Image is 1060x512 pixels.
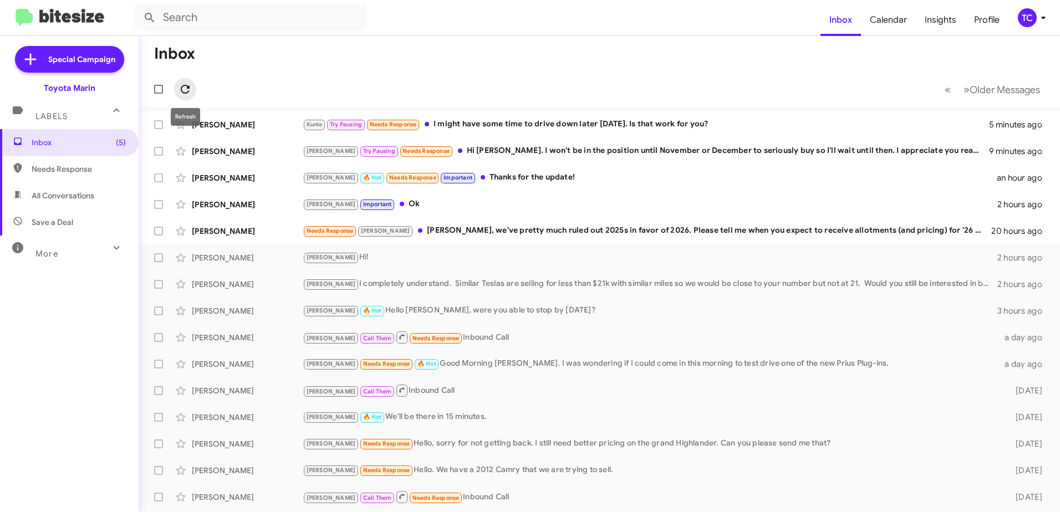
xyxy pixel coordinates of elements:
[307,335,356,342] span: [PERSON_NAME]
[303,330,998,344] div: Inbound Call
[989,146,1051,157] div: 9 minutes ago
[192,412,303,423] div: [PERSON_NAME]
[363,413,382,421] span: 🔥 Hot
[303,145,989,157] div: Hi [PERSON_NAME]. I won't be in the position until November or December to seriously buy so I'll ...
[965,4,1008,36] a: Profile
[363,201,392,208] span: Important
[303,198,997,211] div: Ok
[307,121,323,128] span: Kunle
[307,388,356,395] span: [PERSON_NAME]
[989,119,1051,130] div: 5 minutes ago
[307,147,356,155] span: [PERSON_NAME]
[303,118,989,131] div: I might have some time to drive down later [DATE]. Is that work for you?
[361,227,410,234] span: [PERSON_NAME]
[307,467,356,474] span: [PERSON_NAME]
[417,360,436,367] span: 🔥 Hot
[964,83,970,96] span: »
[303,490,998,504] div: Inbound Call
[821,4,861,36] a: Inbox
[412,335,460,342] span: Needs Response
[307,413,356,421] span: [PERSON_NAME]
[307,227,354,234] span: Needs Response
[307,494,356,501] span: [PERSON_NAME]
[303,437,998,450] div: Hello, sorry for not getting back. I still need better pricing on the grand Highlander. Can you p...
[303,171,997,184] div: Thanks for the update!
[998,491,1051,503] div: [DATE]
[116,137,126,148] span: (5)
[370,121,417,128] span: Needs Response
[363,147,395,155] span: Try Pausing
[192,305,303,316] div: [PERSON_NAME]
[363,307,382,314] span: 🔥 Hot
[998,332,1051,343] div: a day ago
[134,4,367,31] input: Search
[957,78,1047,101] button: Next
[998,359,1051,370] div: a day ago
[307,174,356,181] span: [PERSON_NAME]
[35,111,68,121] span: Labels
[444,174,472,181] span: Important
[916,4,965,36] a: Insights
[35,249,58,259] span: More
[192,119,303,130] div: [PERSON_NAME]
[192,226,303,237] div: [PERSON_NAME]
[939,78,1047,101] nav: Page navigation example
[307,254,356,261] span: [PERSON_NAME]
[303,383,998,397] div: Inbound Call
[192,172,303,183] div: [PERSON_NAME]
[363,494,392,501] span: Call Them
[192,491,303,503] div: [PERSON_NAME]
[307,201,356,208] span: [PERSON_NAME]
[998,412,1051,423] div: [DATE]
[32,190,94,201] span: All Conversations
[15,46,124,73] a: Special Campaign
[402,147,450,155] span: Needs Response
[861,4,916,36] a: Calendar
[1008,8,1048,27] button: TC
[192,252,303,263] div: [PERSON_NAME]
[998,465,1051,476] div: [DATE]
[192,332,303,343] div: [PERSON_NAME]
[32,217,73,228] span: Save a Deal
[997,279,1051,290] div: 2 hours ago
[363,360,410,367] span: Needs Response
[997,199,1051,210] div: 2 hours ago
[48,54,115,65] span: Special Campaign
[192,359,303,370] div: [PERSON_NAME]
[171,108,200,126] div: Refresh
[154,45,195,63] h1: Inbox
[307,307,356,314] span: [PERSON_NAME]
[412,494,460,501] span: Needs Response
[998,438,1051,449] div: [DATE]
[303,464,998,477] div: Hello. We have a 2012 Camry that we are trying to sell.
[1018,8,1037,27] div: TC
[997,252,1051,263] div: 2 hours ago
[997,305,1051,316] div: 3 hours ago
[192,438,303,449] div: [PERSON_NAME]
[307,440,356,447] span: [PERSON_NAME]
[363,335,392,342] span: Call Them
[970,84,1040,96] span: Older Messages
[997,172,1051,183] div: an hour ago
[307,280,356,288] span: [PERSON_NAME]
[998,385,1051,396] div: [DATE]
[307,360,356,367] span: [PERSON_NAME]
[303,357,998,370] div: Good Morning [PERSON_NAME]. I was wondering if I could come in this morning to test drive one of ...
[192,146,303,157] div: [PERSON_NAME]
[363,467,410,474] span: Needs Response
[303,224,991,237] div: [PERSON_NAME], we've pretty much ruled out 2025s in favor of 2026. Please tell me when you expect...
[32,163,126,175] span: Needs Response
[192,385,303,396] div: [PERSON_NAME]
[303,304,997,317] div: Hello [PERSON_NAME], were you able to stop by [DATE]?
[330,121,362,128] span: Try Pausing
[938,78,957,101] button: Previous
[192,279,303,290] div: [PERSON_NAME]
[303,278,997,290] div: I completely understand. Similar Teslas are selling for less than $21k with similar miles so we w...
[303,411,998,423] div: We'll be there in 15 minutes.
[389,174,436,181] span: Needs Response
[44,83,95,94] div: Toyota Marin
